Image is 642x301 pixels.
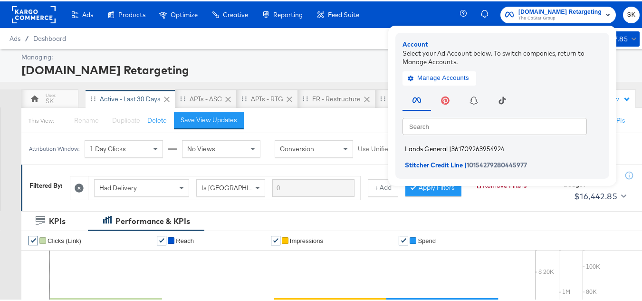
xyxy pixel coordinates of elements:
span: 1 Day Clicks [90,143,126,152]
div: Save View Updates [181,114,237,123]
div: Account [402,39,602,48]
div: APTs - ASC [190,93,222,102]
button: [DOMAIN_NAME] RetargetingThe CoStar Group [500,5,616,22]
button: Manage Accounts [402,69,476,84]
a: ✔ [271,234,280,244]
a: ✔ [157,234,166,244]
div: Performance & KPIs [115,214,190,225]
div: Drag to reorder tab [241,95,247,100]
div: Managing: [21,51,637,60]
span: SK [627,8,636,19]
button: Apply Filters [405,178,461,195]
div: Select your Ad Account below. To switch companies, return to Manage Accounts. [402,47,602,65]
div: This View: [29,116,54,123]
span: Optimize [171,10,198,17]
div: Drag to reorder tab [380,95,385,100]
span: Ads [82,10,93,17]
span: Reporting [273,10,303,17]
div: KPIs [49,214,66,225]
span: Impressions [290,236,323,243]
label: Use Unified Attribution Setting: [358,143,447,152]
input: Enter a search term [272,178,355,195]
span: / [20,33,33,41]
span: 361709263954924 [451,144,504,151]
div: SK [46,95,54,104]
span: Reach [176,236,194,243]
div: Drag to reorder tab [90,95,96,100]
span: Conversion [280,143,314,152]
span: Spend [418,236,436,243]
span: Is [GEOGRAPHIC_DATA] [201,182,274,191]
button: Delete [147,115,167,124]
div: $16,442.85 [574,188,617,202]
span: The CoStar Group [518,13,602,21]
a: ✔ [399,234,408,244]
span: Stitcher Credit Line [405,159,463,167]
span: [DOMAIN_NAME] Retargeting [518,6,602,16]
div: Drag to reorder tab [303,95,308,100]
span: Duplicate [112,115,140,123]
span: Creative [223,10,248,17]
span: Ads [10,33,20,41]
div: [DOMAIN_NAME] Retargeting [21,60,637,77]
span: Lands General [405,144,448,151]
span: Feed Suite [328,10,359,17]
div: APTs - RTG [251,93,283,102]
span: Clicks (Link) [48,236,81,243]
span: Had Delivery [99,182,137,191]
div: Drag to reorder tab [180,95,185,100]
div: Active - Last 30 Days [100,93,161,102]
span: Products [118,10,145,17]
div: FR - Restructure [312,93,361,102]
button: + Add [368,178,398,195]
a: ✔ [29,234,38,244]
span: | [449,144,451,151]
a: Dashboard [33,33,66,41]
span: Manage Accounts [410,71,469,82]
span: No Views [187,143,215,152]
span: | [464,159,467,167]
button: Save View Updates [174,110,244,127]
div: Attribution Window: [29,144,80,151]
button: SK [623,5,640,22]
span: Rename [74,115,99,123]
div: Filtered By: [29,180,63,189]
span: 10154279280445977 [467,159,527,167]
button: $16,442.85 [570,187,628,203]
